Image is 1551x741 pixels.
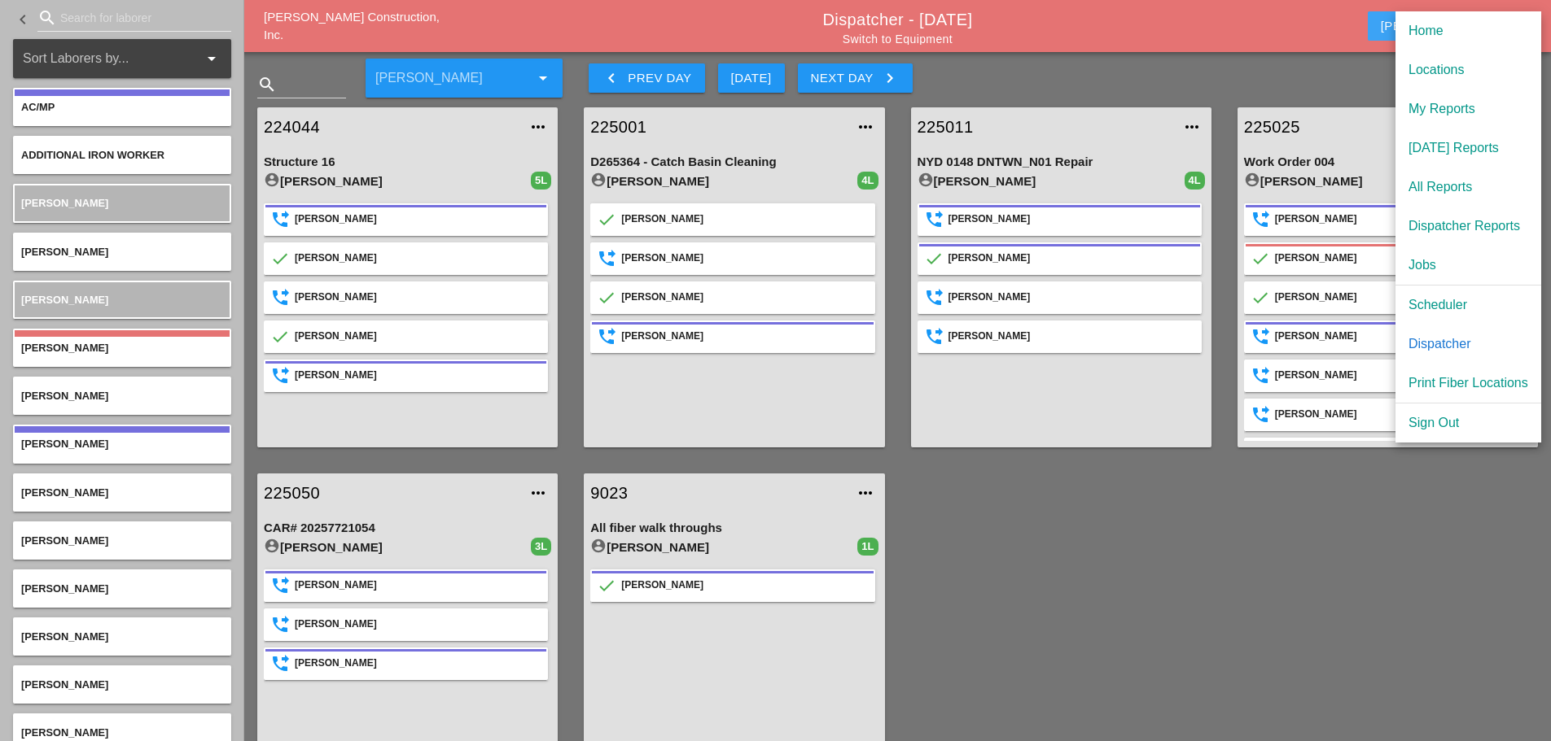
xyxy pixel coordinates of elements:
[590,538,857,557] div: [PERSON_NAME]
[21,294,108,306] span: [PERSON_NAME]
[598,578,615,594] i: Confirmed
[857,538,878,556] div: 1L
[621,211,866,228] div: [PERSON_NAME]
[1395,89,1541,129] a: My Reports
[621,329,866,345] div: [PERSON_NAME]
[602,68,621,88] i: keyboard_arrow_left
[621,578,866,594] div: [PERSON_NAME]
[272,368,288,384] i: SendSuccess
[1395,11,1541,50] a: Home
[1409,99,1528,119] div: My Reports
[60,5,208,31] input: Search for laborer
[21,726,108,739] span: [PERSON_NAME]
[918,115,1172,139] a: 225011
[528,483,548,503] i: more_horiz
[21,197,108,209] span: [PERSON_NAME]
[1244,115,1499,139] a: 225025
[811,68,900,88] div: Next Day
[598,290,615,306] i: Confirmed
[843,33,953,46] a: Switch to Equipment
[1395,168,1541,207] a: All Reports
[1409,413,1528,433] div: Sign Out
[264,10,440,42] a: [PERSON_NAME] Construction, Inc.
[590,153,878,172] div: D265364 - Catch Basin Cleaning
[272,656,288,672] i: SendSuccess
[1395,207,1541,246] a: Dispatcher Reports
[531,172,551,190] div: 5L
[21,630,108,643] span: [PERSON_NAME]
[1275,407,1520,423] div: [PERSON_NAME]
[1381,16,1512,36] div: [PERSON_NAME]
[926,211,942,228] i: SendSuccess
[257,75,277,94] i: search
[528,117,548,137] i: more_horiz
[295,578,540,594] div: [PERSON_NAME]
[1252,251,1268,267] i: Confirmed
[1409,334,1528,354] div: Dispatcher
[295,251,540,267] div: [PERSON_NAME]
[1395,50,1541,89] a: Locations
[21,390,108,402] span: [PERSON_NAME]
[21,582,108,595] span: [PERSON_NAME]
[1409,216,1528,236] div: Dispatcher Reports
[598,329,615,345] i: SendSuccess
[295,656,540,672] div: [PERSON_NAME]
[621,251,866,267] div: [PERSON_NAME]
[295,329,540,345] div: [PERSON_NAME]
[589,63,704,93] button: Prev Day
[272,290,288,306] i: SendSuccess
[21,438,108,450] span: [PERSON_NAME]
[264,153,551,172] div: Structure 16
[1395,246,1541,285] a: Jobs
[1252,290,1268,306] i: Confirmed
[21,149,164,161] span: Additional Iron Worker
[857,172,878,190] div: 4L
[1409,295,1528,315] div: Scheduler
[880,68,900,88] i: keyboard_arrow_right
[1244,172,1260,188] i: account_circle
[533,68,553,88] i: arrow_drop_down
[295,368,540,384] div: [PERSON_NAME]
[598,251,615,267] i: SendSuccess
[1409,255,1528,275] div: Jobs
[926,290,942,306] i: SendSuccess
[21,486,108,499] span: [PERSON_NAME]
[1409,138,1528,158] div: [DATE] Reports
[272,617,288,633] i: SendSuccess
[21,534,108,547] span: [PERSON_NAME]
[1244,153,1531,172] div: Work Order 004
[590,481,845,505] a: 9023
[1368,11,1525,41] button: [PERSON_NAME]
[264,519,551,538] div: CAR# 20257721054
[1252,368,1268,384] i: SendSuccess
[1409,60,1528,80] div: Locations
[1252,329,1268,345] i: SendSuccess
[264,172,531,191] div: [PERSON_NAME]
[272,211,288,228] i: SendSuccess
[590,172,607,188] i: account_circle
[718,63,785,93] button: [DATE]
[264,538,280,554] i: account_circle
[1275,251,1520,267] div: [PERSON_NAME]
[264,538,531,557] div: [PERSON_NAME]
[21,678,108,691] span: [PERSON_NAME]
[1395,325,1541,364] a: Dispatcher
[21,342,108,354] span: [PERSON_NAME]
[272,329,288,345] i: Confirmed
[918,172,1185,191] div: [PERSON_NAME]
[21,101,55,113] span: AC/MP
[1252,407,1268,423] i: SendSuccess
[590,519,878,538] div: All fiber walk throughs
[295,617,540,633] div: [PERSON_NAME]
[1395,129,1541,168] a: [DATE] Reports
[1275,211,1520,228] div: [PERSON_NAME]
[602,68,691,88] div: Prev Day
[1244,172,1511,191] div: [PERSON_NAME]
[1275,368,1520,384] div: [PERSON_NAME]
[531,538,551,556] div: 3L
[856,117,875,137] i: more_horiz
[13,10,33,29] i: keyboard_arrow_left
[590,172,857,191] div: [PERSON_NAME]
[264,481,519,505] a: 225050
